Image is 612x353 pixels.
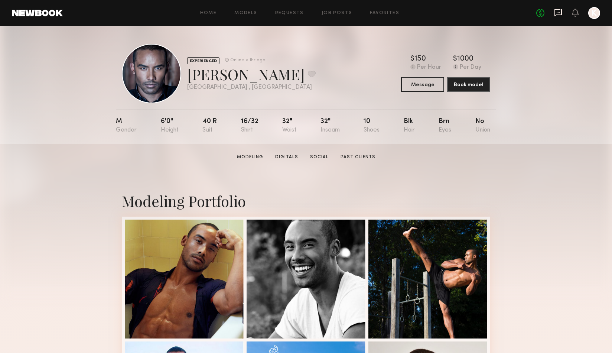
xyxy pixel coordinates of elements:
div: Per Hour [417,64,441,71]
div: Blk [404,118,415,133]
div: [PERSON_NAME] [187,64,316,84]
a: Past Clients [338,154,378,161]
div: 150 [414,55,426,63]
a: Digitals [272,154,301,161]
div: EXPERIENCED [187,57,219,64]
a: Social [307,154,332,161]
a: Models [234,11,257,16]
div: Online < 1hr ago [230,58,265,63]
div: 10 [364,118,380,133]
a: Requests [275,11,304,16]
button: Message [401,77,444,92]
div: 16/32 [241,118,258,133]
div: 32" [282,118,296,133]
div: 1000 [457,55,473,63]
a: Home [200,11,217,16]
a: K [588,7,600,19]
div: 32" [320,118,340,133]
div: $ [410,55,414,63]
button: Book model [447,77,490,92]
a: Job Posts [322,11,352,16]
div: No [475,118,490,133]
div: $ [453,55,457,63]
a: Modeling [234,154,266,161]
div: 40 r [202,118,217,133]
div: Modeling Portfolio [122,191,490,211]
div: Per Day [460,64,481,71]
div: [GEOGRAPHIC_DATA] , [GEOGRAPHIC_DATA] [187,84,316,91]
div: M [116,118,137,133]
a: Favorites [370,11,399,16]
div: Brn [439,118,451,133]
div: 6'0" [161,118,179,133]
